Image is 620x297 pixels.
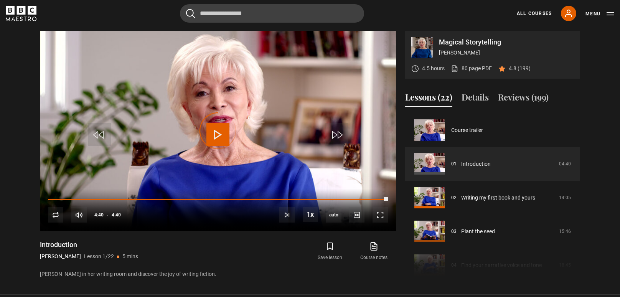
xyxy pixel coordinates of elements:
[40,270,396,278] p: [PERSON_NAME] in her writing room and discover the joy of writing fiction.
[40,31,396,231] video-js: Video Player
[186,9,195,18] button: Submit the search query
[84,252,114,261] p: Lesson 1/22
[349,207,364,223] button: Captions
[509,64,531,73] p: 4.8 (199)
[461,194,535,202] a: Writing my first book and yours
[40,252,81,261] p: [PERSON_NAME]
[585,10,614,18] button: Toggle navigation
[107,212,109,218] span: -
[71,207,87,223] button: Mute
[308,240,352,262] button: Save lesson
[439,49,574,57] p: [PERSON_NAME]
[326,207,341,223] span: auto
[373,207,388,223] button: Fullscreen
[498,91,549,107] button: Reviews (199)
[279,207,295,223] button: Next Lesson
[422,64,445,73] p: 4.5 hours
[451,64,492,73] a: 80 page PDF
[180,4,364,23] input: Search
[48,199,388,200] div: Progress Bar
[94,208,104,222] span: 4:40
[461,160,491,168] a: Introduction
[122,252,138,261] p: 5 mins
[517,10,552,17] a: All Courses
[451,126,483,134] a: Course trailer
[48,207,63,223] button: Replay
[461,228,495,236] a: Plant the seed
[439,39,574,46] p: Magical Storytelling
[303,207,318,222] button: Playback Rate
[326,207,341,223] div: Current quality: 360p
[352,240,396,262] a: Course notes
[112,208,121,222] span: 4:40
[405,91,452,107] button: Lessons (22)
[6,6,36,21] svg: BBC Maestro
[462,91,489,107] button: Details
[40,240,138,249] h1: Introduction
